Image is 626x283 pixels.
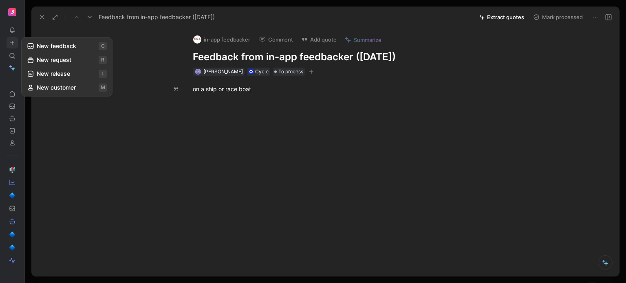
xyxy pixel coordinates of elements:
button: New customerm [23,81,110,94]
h1: Feedback from in-app feedbacker ([DATE]) [193,50,475,64]
span: Feedback from in-app feedbacker ([DATE]) [99,12,215,22]
button: Extract quotes [476,11,528,23]
a: 🔷 [7,242,18,253]
button: Swoove [7,7,18,18]
span: Summarize [354,36,381,44]
span: l [99,70,107,78]
a: 🔷 [7,229,18,240]
div: on a ship or race boat [193,85,475,93]
img: 🔷 [9,192,15,199]
span: To process [278,68,303,76]
button: New feedbackc [23,39,110,53]
img: 📬 [9,166,15,173]
a: 🔷 [7,190,18,201]
button: Add quote [298,34,340,45]
button: Mark processed [529,11,586,23]
img: avatar [196,69,200,74]
img: 🔷 [9,244,15,251]
img: Swoove [8,8,16,16]
span: m [99,83,107,92]
button: logoin-app feedbacker [190,33,254,46]
button: Comment [256,34,297,45]
button: Summarize [341,34,385,46]
img: logo [193,35,201,44]
div: To process [273,68,305,76]
div: Cycle [255,68,269,76]
div: 📬🔷🔷🔷 [7,155,18,266]
button: New requestr [23,53,110,67]
span: [PERSON_NAME] [203,68,243,75]
img: 🔷 [9,231,15,238]
a: 📬 [7,164,18,175]
span: c [99,42,107,50]
button: New releasel [23,67,110,81]
span: r [99,56,107,64]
